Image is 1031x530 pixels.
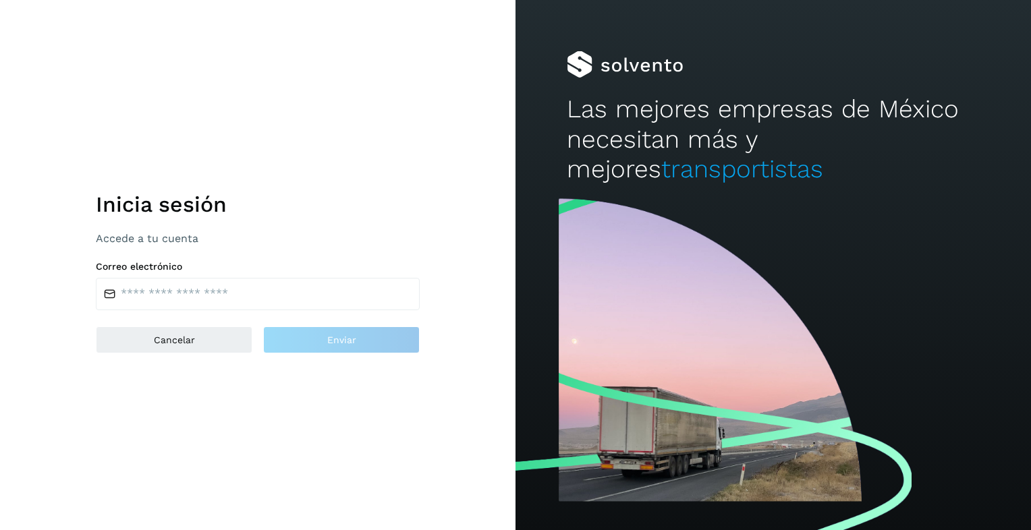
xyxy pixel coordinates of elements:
[96,192,420,217] h1: Inicia sesión
[154,335,195,345] span: Cancelar
[96,261,420,272] label: Correo electrónico
[96,232,420,245] p: Accede a tu cuenta
[263,326,420,353] button: Enviar
[567,94,979,184] h2: Las mejores empresas de México necesitan más y mejores
[661,154,823,183] span: transportistas
[96,326,252,353] button: Cancelar
[327,335,356,345] span: Enviar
